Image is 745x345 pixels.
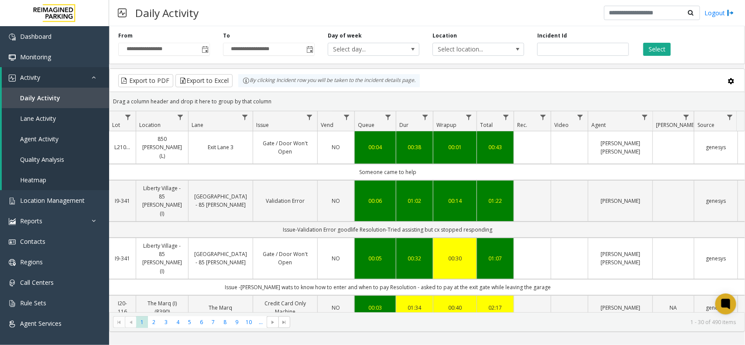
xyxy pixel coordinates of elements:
span: Wrapup [436,121,457,129]
span: Go to the last page [278,316,290,328]
a: [GEOGRAPHIC_DATA] - 85 [PERSON_NAME] [194,192,247,209]
button: Export to PDF [118,74,173,87]
span: Page 11 [255,316,267,328]
a: Lane Activity [2,108,109,129]
img: 'icon' [9,218,16,225]
button: Export to Excel [175,74,233,87]
a: I20-116 [114,299,130,316]
a: Location Filter Menu [175,111,186,123]
a: Agent Activity [2,129,109,149]
a: Rec. Filter Menu [537,111,549,123]
span: NO [332,255,340,262]
button: Select [643,43,671,56]
img: logout [727,8,734,17]
span: Reports [20,217,42,225]
a: Activity [2,67,109,88]
a: Dur Filter Menu [419,111,431,123]
span: Go to the next page [267,316,278,328]
a: Quality Analysis [2,149,109,170]
a: 00:01 [439,143,471,151]
a: NO [323,304,349,312]
a: Issue Filter Menu [304,111,316,123]
span: Lane Activity [20,114,56,123]
span: Toggle popup [200,43,209,55]
a: 01:34 [402,304,428,312]
span: Vend [321,121,333,129]
a: Vend Filter Menu [341,111,353,123]
a: 00:03 [360,304,391,312]
a: Validation Error [258,197,312,205]
a: 00:43 [482,143,508,151]
span: Contacts [20,237,45,246]
span: Rec. [517,121,527,129]
span: Total [480,121,493,129]
a: Daily Activity [2,88,109,108]
span: Select location... [433,43,505,55]
a: [PERSON_NAME] [PERSON_NAME] [594,250,647,266]
a: Video Filter Menu [574,111,586,123]
span: Location [139,121,161,129]
span: Video [554,121,569,129]
a: 02:17 [482,304,508,312]
span: Page 2 [148,316,160,328]
img: 'icon' [9,34,16,41]
img: 'icon' [9,75,16,82]
a: Gate / Door Won't Open [258,139,312,156]
a: I9-341 [114,197,130,205]
a: [PERSON_NAME] [594,304,647,312]
a: Lane Filter Menu [239,111,251,123]
label: Day of week [328,32,362,40]
a: NO [323,197,349,205]
span: Issue [256,121,269,129]
img: 'icon' [9,239,16,246]
a: The Marq (I) (R390) [141,299,183,316]
a: 00:30 [439,254,471,263]
span: Rule Sets [20,299,46,307]
span: Dashboard [20,32,51,41]
a: Exit Lane 3 [194,143,247,151]
span: Dur [399,121,409,129]
span: Go to the next page [269,319,276,326]
a: 00:32 [402,254,428,263]
a: genesys [700,197,732,205]
span: Queue [358,121,374,129]
a: Parker Filter Menu [680,111,692,123]
span: Monitoring [20,53,51,61]
span: [PERSON_NAME] [656,121,696,129]
span: Heatmap [20,176,46,184]
a: The Marq [194,304,247,312]
span: Agent Services [20,319,62,328]
span: Lot [112,121,120,129]
img: 'icon' [9,259,16,266]
a: [PERSON_NAME] [PERSON_NAME] [594,139,647,156]
span: Daily Activity [20,94,60,102]
a: I9-341 [114,254,130,263]
span: Source [697,121,714,129]
a: Logout [704,8,734,17]
span: Quality Analysis [20,155,64,164]
a: Lot Filter Menu [122,111,134,123]
span: Agent [591,121,606,129]
div: 00:14 [439,197,471,205]
a: 00:06 [360,197,391,205]
span: Page 7 [207,316,219,328]
a: Heatmap [2,170,109,190]
span: Select day... [328,43,401,55]
div: 00:40 [439,304,471,312]
a: NO [323,254,349,263]
a: Total Filter Menu [500,111,512,123]
a: 00:38 [402,143,428,151]
img: 'icon' [9,321,16,328]
span: Regions [20,258,43,266]
a: genesys [700,143,732,151]
a: Liberty Village - 85 [PERSON_NAME] (I) [141,184,183,218]
div: 01:07 [482,254,508,263]
span: Call Centers [20,278,54,287]
a: 01:22 [482,197,508,205]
